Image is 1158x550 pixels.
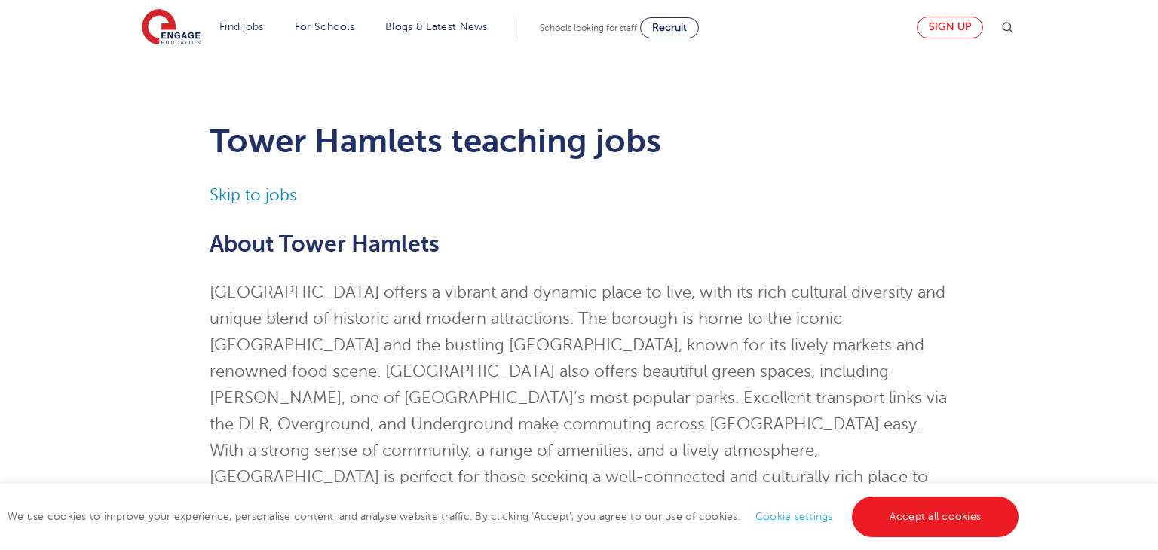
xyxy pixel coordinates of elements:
[142,9,201,47] img: Engage Education
[210,280,949,517] p: [GEOGRAPHIC_DATA] offers a vibrant and dynamic place to live, with its rich cultural diversity an...
[852,497,1019,537] a: Accept all cookies
[540,23,637,33] span: Schools looking for staff
[640,17,699,38] a: Recruit
[210,186,297,204] a: Skip to jobs
[210,231,440,257] span: About Tower Hamlets
[755,511,833,522] a: Cookie settings
[385,21,488,32] a: Blogs & Latest News
[917,17,983,38] a: Sign up
[210,122,949,160] h1: Tower Hamlets teaching jobs
[652,22,687,33] span: Recruit
[295,21,354,32] a: For Schools
[219,21,264,32] a: Find jobs
[8,511,1022,522] span: We use cookies to improve your experience, personalise content, and analyse website traffic. By c...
